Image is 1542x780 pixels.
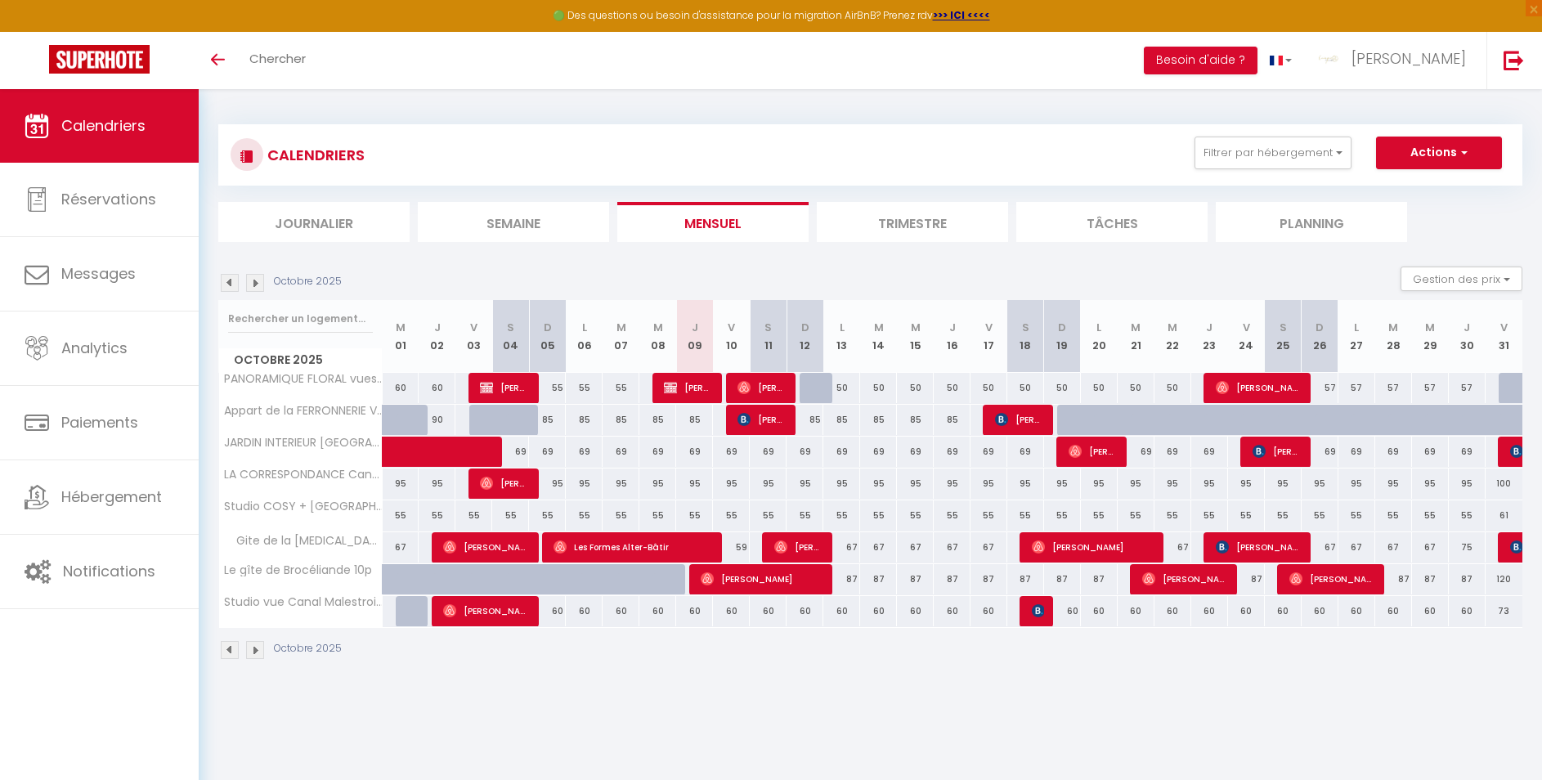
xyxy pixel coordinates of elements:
[1449,500,1486,531] div: 55
[737,372,787,403] span: [PERSON_NAME]
[603,500,639,531] div: 55
[1375,500,1412,531] div: 55
[529,300,566,373] th: 05
[1081,564,1118,594] div: 87
[949,320,956,335] abbr: J
[222,437,385,449] span: JARDIN INTERIEUR [GEOGRAPHIC_DATA] 4p
[1425,320,1435,335] abbr: M
[1338,468,1375,499] div: 95
[1302,468,1338,499] div: 95
[728,320,735,335] abbr: V
[823,468,860,499] div: 95
[933,8,990,22] a: >>> ICI <<<<
[529,437,566,467] div: 69
[1007,564,1044,594] div: 87
[1375,300,1412,373] th: 28
[1316,47,1341,71] img: ...
[1228,300,1265,373] th: 24
[219,348,382,372] span: Octobre 2025
[970,300,1007,373] th: 17
[664,372,713,403] span: [PERSON_NAME]
[383,468,419,499] div: 95
[1449,437,1486,467] div: 69
[713,500,750,531] div: 55
[1206,320,1213,335] abbr: J
[1069,436,1118,467] span: [PERSON_NAME]
[897,300,934,373] th: 15
[470,320,477,335] abbr: V
[1412,437,1449,467] div: 69
[1302,373,1338,403] div: 57
[897,373,934,403] div: 50
[1338,373,1375,403] div: 57
[1401,267,1522,291] button: Gestion des prix
[1338,500,1375,531] div: 55
[639,596,676,626] div: 60
[970,596,1007,626] div: 60
[823,437,860,467] div: 69
[1375,468,1412,499] div: 95
[249,50,306,67] span: Chercher
[218,202,410,242] li: Journalier
[1412,596,1449,626] div: 60
[1168,320,1177,335] abbr: M
[1228,500,1265,531] div: 55
[750,437,787,467] div: 69
[860,437,897,467] div: 69
[1118,596,1154,626] div: 60
[701,563,823,594] span: [PERSON_NAME]
[1191,300,1228,373] th: 23
[492,300,529,373] th: 04
[1007,373,1044,403] div: 50
[566,500,603,531] div: 55
[455,300,492,373] th: 03
[713,532,750,563] div: 59
[934,532,970,563] div: 67
[787,468,823,499] div: 95
[897,564,934,594] div: 87
[419,300,455,373] th: 02
[1412,468,1449,499] div: 95
[1412,300,1449,373] th: 29
[228,304,373,334] input: Rechercher un logement...
[603,373,639,403] div: 55
[1058,320,1066,335] abbr: D
[383,300,419,373] th: 01
[860,596,897,626] div: 60
[603,300,639,373] th: 07
[750,468,787,499] div: 95
[934,564,970,594] div: 87
[566,300,603,373] th: 06
[1154,437,1191,467] div: 69
[1412,564,1449,594] div: 87
[1191,437,1228,467] div: 69
[1412,500,1449,531] div: 55
[1338,300,1375,373] th: 27
[274,641,342,657] p: Octobre 2025
[1144,47,1257,74] button: Besoin d'aide ?
[1265,300,1302,373] th: 25
[1449,564,1486,594] div: 87
[1375,532,1412,563] div: 67
[1500,320,1508,335] abbr: V
[222,468,385,481] span: LA CORRESPONDANCE Canal St Congard 8p
[49,45,150,74] img: Super Booking
[566,437,603,467] div: 69
[676,405,713,435] div: 85
[529,373,566,403] div: 55
[897,500,934,531] div: 55
[1022,320,1029,335] abbr: S
[419,468,455,499] div: 95
[970,468,1007,499] div: 95
[1228,596,1265,626] div: 60
[787,405,823,435] div: 85
[222,532,385,550] span: Gite de la [MEDICAL_DATA] Sérent 6p
[970,373,1007,403] div: 50
[1195,137,1351,169] button: Filtrer par hébergement
[222,596,385,608] span: Studio vue Canal Malestroit 2p
[934,500,970,531] div: 55
[1265,500,1302,531] div: 55
[1375,596,1412,626] div: 60
[1081,300,1118,373] th: 20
